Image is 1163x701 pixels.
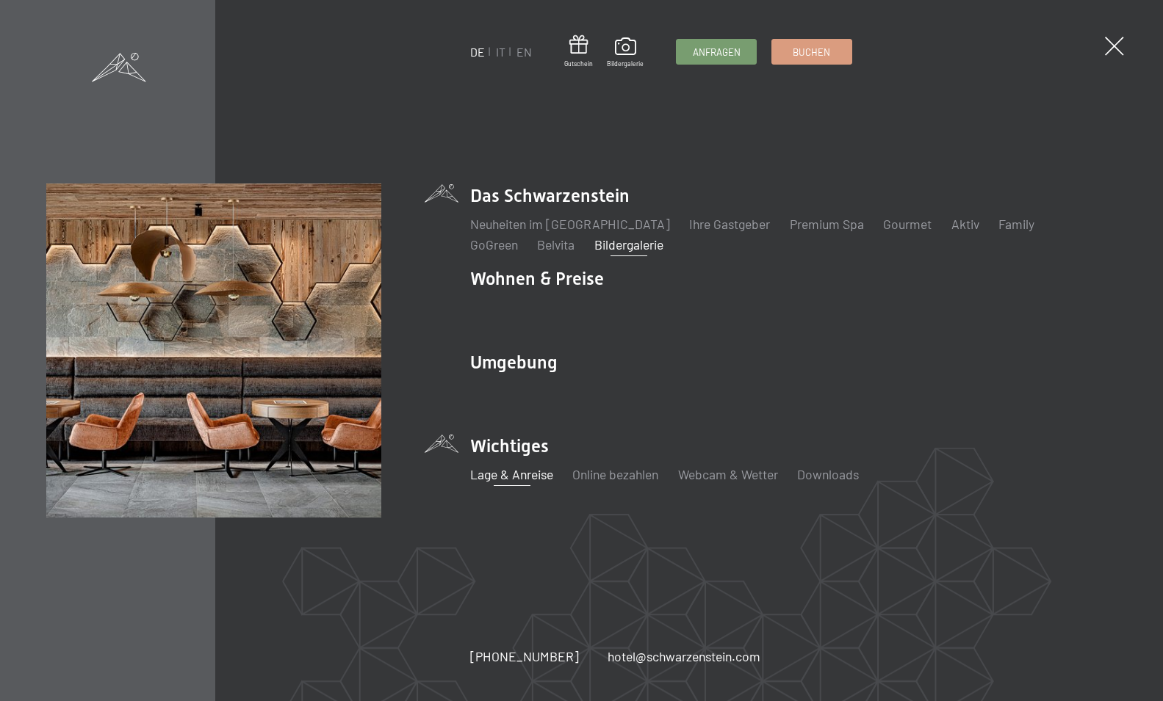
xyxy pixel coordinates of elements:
[572,466,658,482] a: Online bezahlen
[998,216,1034,232] a: Family
[951,216,979,232] a: Aktiv
[678,466,778,482] a: Webcam & Wetter
[470,236,518,253] a: GoGreen
[46,184,381,518] img: Wellnesshotels - Bar - Spieltische - Kinderunterhaltung
[594,236,663,253] a: Bildergalerie
[607,37,644,68] a: Bildergalerie
[470,216,670,232] a: Neuheiten im [GEOGRAPHIC_DATA]
[516,45,532,59] a: EN
[470,466,553,482] a: Lage & Anreise
[564,35,593,68] a: Gutschein
[689,216,770,232] a: Ihre Gastgeber
[496,45,505,59] a: IT
[470,648,579,664] span: [PHONE_NUMBER]
[883,216,932,232] a: Gourmet
[693,46,741,59] span: Anfragen
[790,216,864,232] a: Premium Spa
[607,59,644,68] span: Bildergalerie
[772,40,851,64] a: Buchen
[470,647,579,666] a: [PHONE_NUMBER]
[564,59,593,68] span: Gutschein
[677,40,756,64] a: Anfragen
[797,466,859,482] a: Downloads
[470,45,485,59] a: DE
[793,46,830,59] span: Buchen
[537,236,575,253] a: Belvita
[608,647,760,666] a: hotel@schwarzenstein.com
